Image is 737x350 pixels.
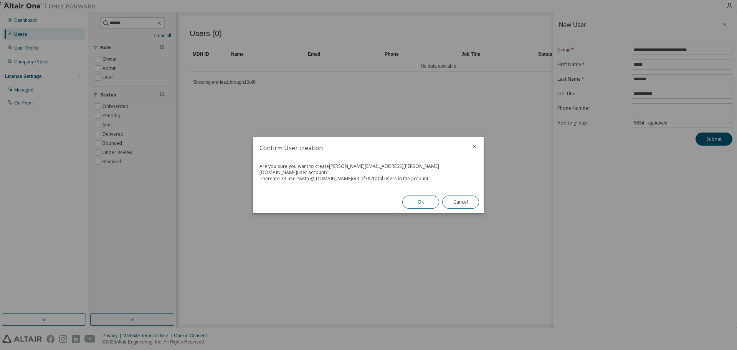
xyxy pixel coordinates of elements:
button: Ok [402,196,439,209]
div: There are 34 users with @ [DOMAIN_NAME] out of 387 total users in the account. [259,176,478,182]
h2: Confirm User creation [253,137,465,159]
button: Cancel [442,196,479,209]
button: close [471,143,478,149]
div: Are you sure you want to create [PERSON_NAME][EMAIL_ADDRESS][PERSON_NAME][DOMAIN_NAME] user account? [259,163,478,176]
